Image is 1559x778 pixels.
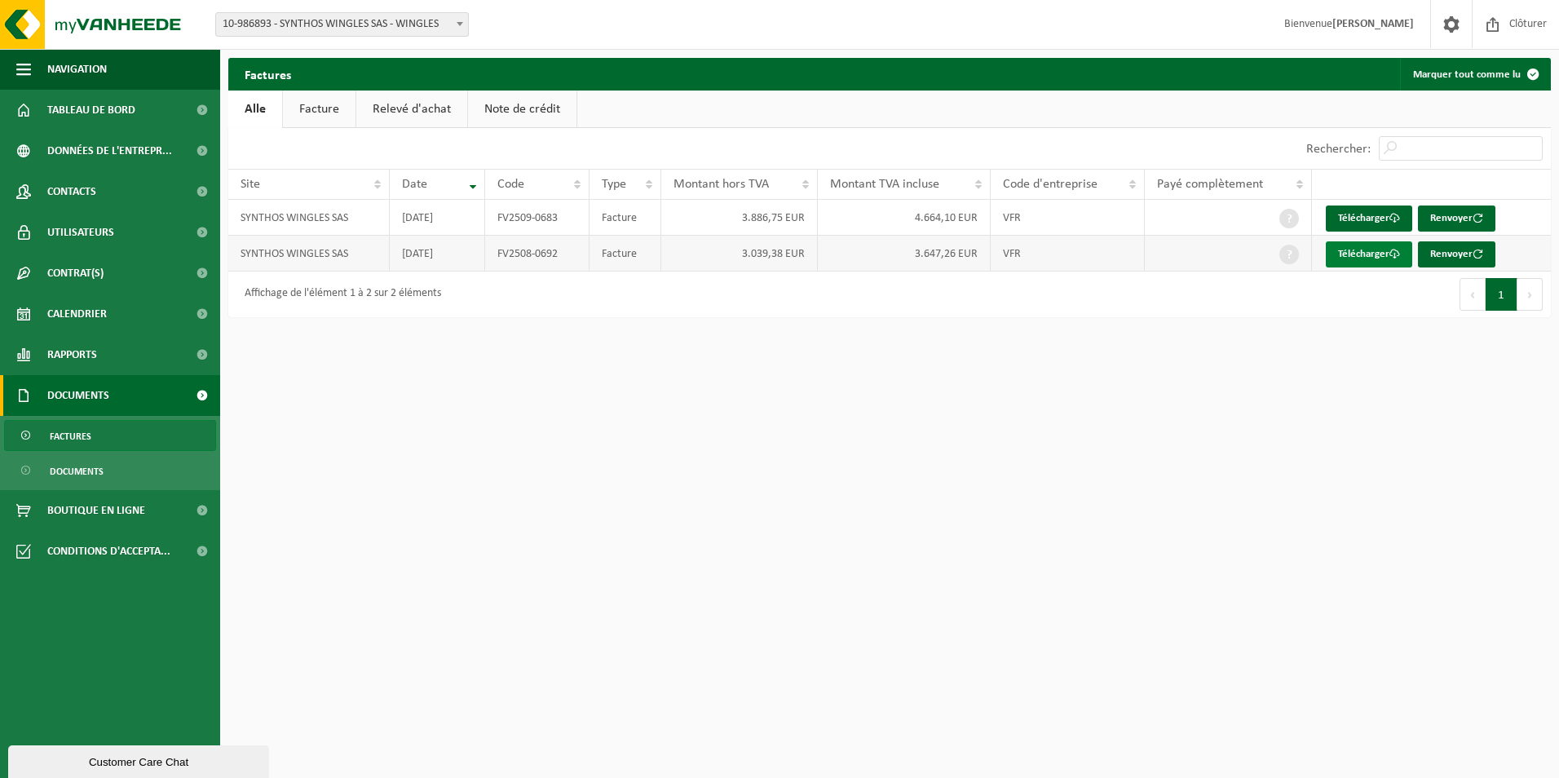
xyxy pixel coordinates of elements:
[50,421,91,452] span: Factures
[661,236,818,272] td: 3.039,38 EUR
[356,91,467,128] a: Relevé d'achat
[228,236,390,272] td: SYNTHOS WINGLES SAS
[402,178,427,191] span: Date
[830,178,939,191] span: Montant TVA incluse
[215,12,469,37] span: 10-986893 - SYNTHOS WINGLES SAS - WINGLES
[1517,278,1543,311] button: Next
[228,200,390,236] td: SYNTHOS WINGLES SAS
[1326,241,1412,267] a: Télécharger
[1332,18,1414,30] strong: [PERSON_NAME]
[1400,58,1549,91] button: Marquer tout comme lu
[818,236,991,272] td: 3.647,26 EUR
[228,91,282,128] a: Alle
[4,420,216,451] a: Factures
[485,200,590,236] td: FV2509-0683
[50,456,104,487] span: Documents
[47,49,107,90] span: Navigation
[1306,143,1371,156] label: Rechercher:
[390,200,484,236] td: [DATE]
[47,212,114,253] span: Utilisateurs
[497,178,524,191] span: Code
[590,200,662,236] td: Facture
[236,280,441,309] div: Affichage de l'élément 1 à 2 sur 2 éléments
[47,375,109,416] span: Documents
[241,178,260,191] span: Site
[661,200,818,236] td: 3.886,75 EUR
[590,236,662,272] td: Facture
[228,58,307,90] h2: Factures
[485,236,590,272] td: FV2508-0692
[991,200,1145,236] td: VFR
[1326,206,1412,232] a: Télécharger
[47,253,104,294] span: Contrat(s)
[1486,278,1517,311] button: 1
[991,236,1145,272] td: VFR
[1418,241,1495,267] button: Renvoyer
[47,490,145,531] span: Boutique en ligne
[47,334,97,375] span: Rapports
[674,178,769,191] span: Montant hors TVA
[47,171,96,212] span: Contacts
[468,91,576,128] a: Note de crédit
[47,130,172,171] span: Données de l'entrepr...
[1418,206,1495,232] button: Renvoyer
[602,178,626,191] span: Type
[47,90,135,130] span: Tableau de bord
[47,531,170,572] span: Conditions d'accepta...
[1003,178,1097,191] span: Code d'entreprise
[47,294,107,334] span: Calendrier
[1460,278,1486,311] button: Previous
[4,455,216,486] a: Documents
[8,742,272,778] iframe: chat widget
[1157,178,1263,191] span: Payé complètement
[283,91,356,128] a: Facture
[390,236,484,272] td: [DATE]
[216,13,468,36] span: 10-986893 - SYNTHOS WINGLES SAS - WINGLES
[818,200,991,236] td: 4.664,10 EUR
